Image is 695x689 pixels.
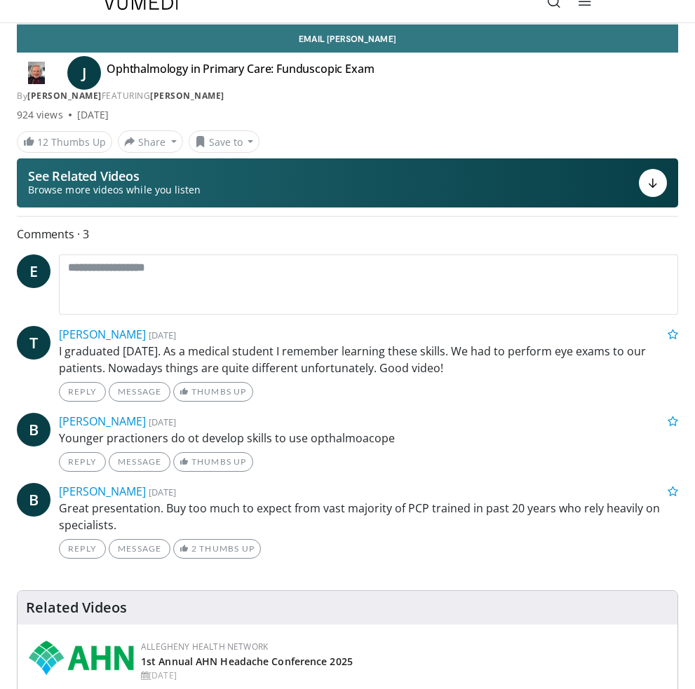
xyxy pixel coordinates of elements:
[17,62,56,84] img: Dr. Joyce Wipf
[59,430,678,446] p: Younger practioners do ot develop skills to use opthalmoacope
[28,183,201,197] span: Browse more videos while you listen
[141,641,268,653] a: Allegheny Health Network
[59,452,106,472] a: Reply
[149,416,176,428] small: [DATE]
[59,414,146,429] a: [PERSON_NAME]
[27,90,102,102] a: [PERSON_NAME]
[17,326,50,360] a: T
[17,108,63,122] span: 924 views
[17,483,50,517] a: B
[141,669,666,682] div: [DATE]
[59,500,678,533] p: Great presentation. Buy too much to expect from vast majority of PCP trained in past 20 years who...
[189,130,260,153] button: Save to
[28,169,201,183] p: See Related Videos
[173,539,261,559] a: 2 Thumbs Up
[191,543,197,554] span: 2
[59,484,146,499] a: [PERSON_NAME]
[173,452,252,472] a: Thumbs Up
[59,539,106,559] a: Reply
[107,62,374,84] h4: Ophthalmology in Primary Care: Funduscopic Exam
[17,413,50,446] a: B
[59,382,106,402] a: Reply
[29,641,134,675] img: 628ffacf-ddeb-4409-8647-b4d1102df243.png.150x105_q85_autocrop_double_scale_upscale_version-0.2.png
[118,130,183,153] button: Share
[109,452,170,472] a: Message
[17,254,50,288] a: E
[150,90,224,102] a: [PERSON_NAME]
[17,225,678,243] span: Comments 3
[67,56,101,90] a: J
[173,382,252,402] a: Thumbs Up
[17,131,112,153] a: 12 Thumbs Up
[17,90,678,102] div: By FEATURING
[17,158,678,207] button: See Related Videos Browse more videos while you listen
[149,329,176,341] small: [DATE]
[59,343,678,376] p: I graduated [DATE]. As a medical student I remember learning these skills. We had to perform eye ...
[149,486,176,498] small: [DATE]
[141,655,353,668] a: 1st Annual AHN Headache Conference 2025
[17,25,678,53] a: Email [PERSON_NAME]
[77,108,109,122] div: [DATE]
[26,599,127,616] h4: Related Videos
[109,382,170,402] a: Message
[37,135,48,149] span: 12
[59,327,146,342] a: [PERSON_NAME]
[109,539,170,559] a: Message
